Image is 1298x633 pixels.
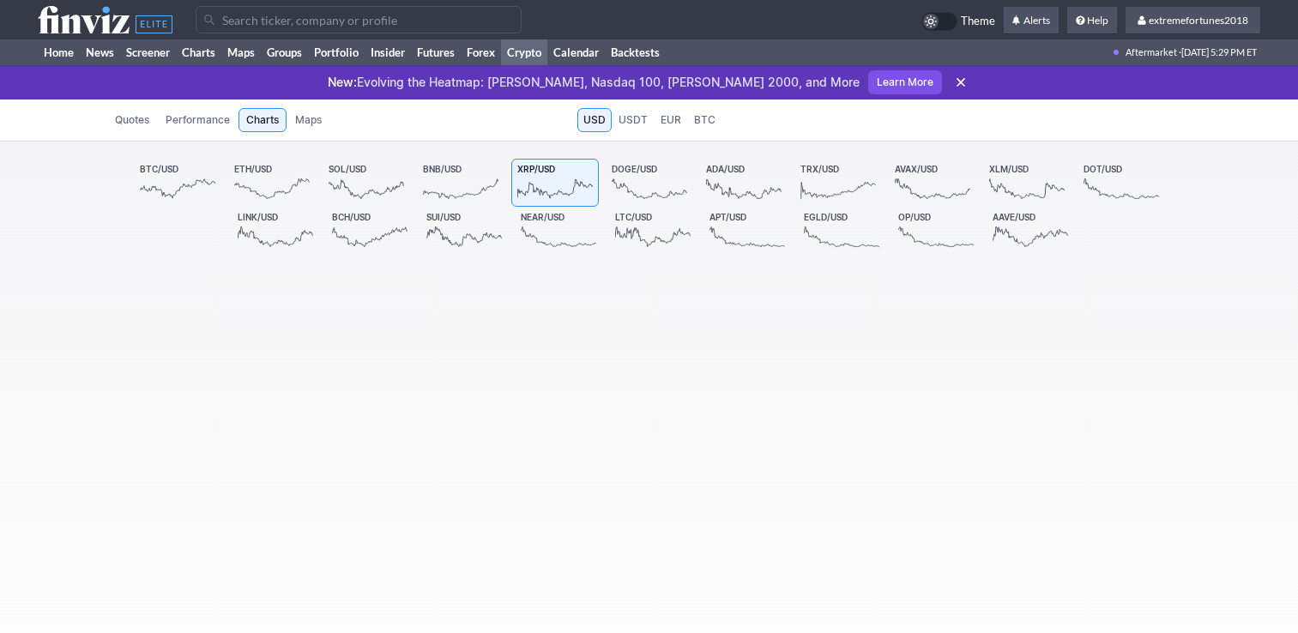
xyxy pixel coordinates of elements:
[261,39,308,65] a: Groups
[1181,39,1257,65] span: [DATE] 5:29 PM ET
[308,39,365,65] a: Portfolio
[411,39,461,65] a: Futures
[515,207,602,255] a: NEAR/USD
[166,112,230,129] span: Performance
[898,212,931,222] span: OP/USD
[921,12,995,31] a: Theme
[287,108,329,132] a: Maps
[709,212,746,222] span: APT/USD
[228,159,316,207] a: ETH/USD
[605,39,666,65] a: Backtests
[423,164,462,174] span: BNB/USD
[993,212,1035,222] span: AAVE/USD
[798,207,885,255] a: EGLD/USD
[613,108,654,132] a: USDT
[700,159,788,207] a: ADA/USD
[1126,7,1260,34] a: extremefortunes2018
[1067,7,1117,34] a: Help
[232,207,319,255] a: LINK/USD
[461,39,501,65] a: Forex
[1078,159,1165,207] a: DOT/USD
[987,207,1074,255] a: AAVE/USD
[606,159,693,207] a: DOGE/USD
[234,164,272,174] span: ETH/USD
[329,164,366,174] span: SOL/USD
[196,6,522,33] input: Search
[804,212,848,222] span: EGLD/USD
[1004,7,1059,34] a: Alerts
[323,159,410,207] a: SOL/USD
[895,164,938,174] span: AVAX/USD
[140,164,178,174] span: BTC/USD
[889,159,976,207] a: AVAX/USD
[983,159,1071,207] a: XLM/USD
[655,108,687,132] a: EUR
[332,212,371,222] span: BCH/USD
[426,212,461,222] span: SUI/USD
[115,112,149,129] span: Quotes
[134,159,221,207] a: BTC/USD
[295,112,322,129] span: Maps
[107,108,157,132] a: Quotes
[1149,14,1248,27] span: extremefortunes2018
[420,207,508,255] a: SUI/USD
[417,159,504,207] a: BNB/USD
[800,164,839,174] span: TRX/USD
[365,39,411,65] a: Insider
[80,39,120,65] a: News
[328,75,357,89] span: New:
[221,39,261,65] a: Maps
[615,212,652,222] span: LTC/USD
[703,207,791,255] a: APT/USD
[1126,39,1181,65] span: Aftermarket ·
[328,74,860,91] p: Evolving the Heatmap: [PERSON_NAME], Nasdaq 100, [PERSON_NAME] 2000, and More
[892,207,980,255] a: OP/USD
[326,207,414,255] a: BCH/USD
[517,164,555,174] span: XRP/USD
[158,108,238,132] a: Performance
[609,207,697,255] a: LTC/USD
[1084,164,1122,174] span: DOT/USD
[501,39,547,65] a: Crypto
[661,112,681,129] span: EUR
[577,108,612,132] a: USD
[619,112,648,129] span: USDT
[120,39,176,65] a: Screener
[583,112,606,129] span: USD
[868,70,942,94] a: Learn More
[706,164,745,174] span: ADA/USD
[688,108,721,132] a: BTC
[176,39,221,65] a: Charts
[989,164,1029,174] span: XLM/USD
[511,159,599,207] a: XRP/USD
[246,112,279,129] span: Charts
[694,112,715,129] span: BTC
[521,212,564,222] span: NEAR/USD
[238,212,278,222] span: LINK/USD
[961,12,995,31] span: Theme
[794,159,882,207] a: TRX/USD
[238,108,287,132] a: Charts
[547,39,605,65] a: Calendar
[38,39,80,65] a: Home
[612,164,657,174] span: DOGE/USD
